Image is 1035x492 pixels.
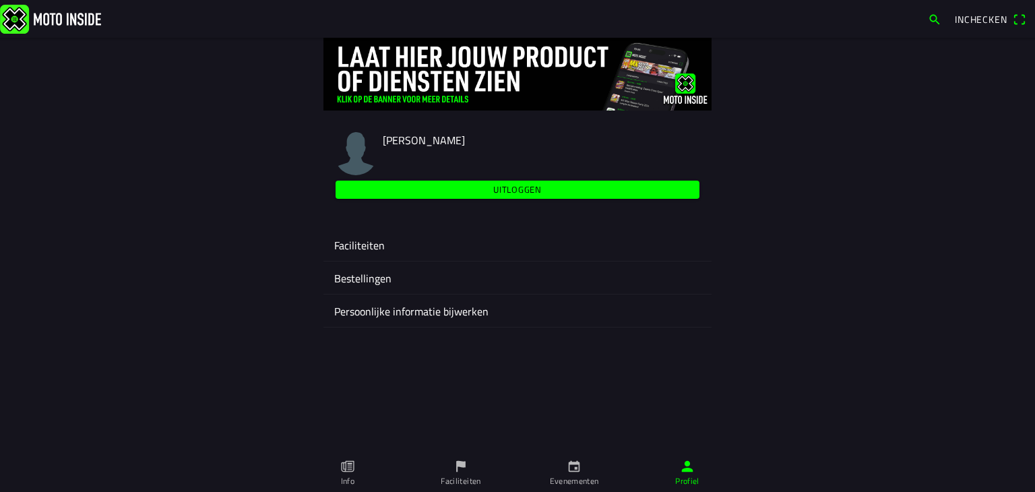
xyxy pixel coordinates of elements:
ion-icon: calendar [567,459,582,474]
ion-label: Faciliteiten [441,475,480,487]
img: 4Lg0uCZZgYSq9MW2zyHRs12dBiEH1AZVHKMOLPl0.jpg [323,38,712,111]
span: Inchecken [955,12,1007,26]
ion-label: Faciliteiten [334,237,701,253]
a: Incheckenqr scanner [948,7,1032,30]
ion-icon: paper [340,459,355,474]
ion-icon: person [680,459,695,474]
ion-label: Bestellingen [334,270,701,286]
ion-label: Persoonlijke informatie bijwerken [334,303,701,319]
ion-label: Profiel [675,475,699,487]
ion-label: Info [341,475,354,487]
ion-button: Uitloggen [336,181,699,199]
a: search [921,7,948,30]
ion-label: Evenementen [550,475,599,487]
span: [PERSON_NAME] [383,132,465,148]
ion-icon: flag [453,459,468,474]
img: moto-inside-avatar.png [334,132,377,175]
